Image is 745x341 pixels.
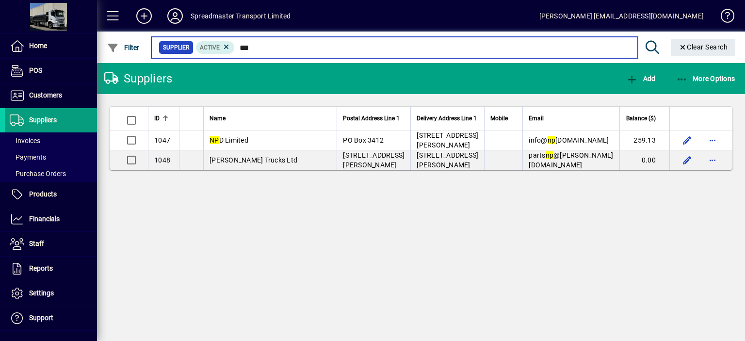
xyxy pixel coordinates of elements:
[210,113,226,124] span: Name
[5,207,97,231] a: Financials
[619,150,669,170] td: 0.00
[29,240,44,247] span: Staff
[29,42,47,49] span: Home
[10,153,46,161] span: Payments
[529,113,613,124] div: Email
[5,232,97,256] a: Staff
[154,113,160,124] span: ID
[5,149,97,165] a: Payments
[29,264,53,272] span: Reports
[129,7,160,25] button: Add
[154,136,170,144] span: 1047
[680,132,695,148] button: Edit
[626,75,655,82] span: Add
[679,43,728,51] span: Clear Search
[5,257,97,281] a: Reports
[417,113,477,124] span: Delivery Address Line 1
[705,132,720,148] button: More options
[29,215,60,223] span: Financials
[343,136,384,144] span: PO Box 3412
[29,289,54,297] span: Settings
[104,71,172,86] div: Suppliers
[5,83,97,108] a: Customers
[5,34,97,58] a: Home
[5,306,97,330] a: Support
[624,70,658,87] button: Add
[529,151,613,169] span: parts @[PERSON_NAME][DOMAIN_NAME]
[5,182,97,207] a: Products
[154,156,170,164] span: 1048
[529,113,544,124] span: Email
[29,314,53,322] span: Support
[529,136,609,144] span: info@ [DOMAIN_NAME]
[705,152,720,168] button: More options
[107,44,140,51] span: Filter
[5,59,97,83] a: POS
[539,8,704,24] div: [PERSON_NAME] [EMAIL_ADDRESS][DOMAIN_NAME]
[546,151,554,159] em: np
[626,113,656,124] span: Balance ($)
[29,66,42,74] span: POS
[210,136,219,144] em: NP
[5,165,97,182] a: Purchase Orders
[626,113,664,124] div: Balance ($)
[713,2,733,33] a: Knowledge Base
[548,136,556,144] em: np
[343,113,400,124] span: Postal Address Line 1
[29,116,57,124] span: Suppliers
[10,170,66,178] span: Purchase Orders
[619,130,669,150] td: 259.13
[674,70,738,87] button: More Options
[417,151,478,169] span: [STREET_ADDRESS][PERSON_NAME]
[163,43,189,52] span: Supplier
[154,113,173,124] div: ID
[10,137,40,145] span: Invoices
[160,7,191,25] button: Profile
[417,131,478,149] span: [STREET_ADDRESS][PERSON_NAME]
[29,91,62,99] span: Customers
[29,190,57,198] span: Products
[680,152,695,168] button: Edit
[200,44,220,51] span: Active
[191,8,291,24] div: Spreadmaster Transport Limited
[343,151,405,169] span: [STREET_ADDRESS][PERSON_NAME]
[210,156,297,164] span: [PERSON_NAME] Trucks Ltd
[671,39,736,56] button: Clear
[105,39,142,56] button: Filter
[5,132,97,149] a: Invoices
[210,113,331,124] div: Name
[5,281,97,306] a: Settings
[490,113,508,124] span: Mobile
[490,113,517,124] div: Mobile
[676,75,735,82] span: More Options
[196,41,235,54] mat-chip: Activation Status: Active
[210,136,248,144] span: D Limited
